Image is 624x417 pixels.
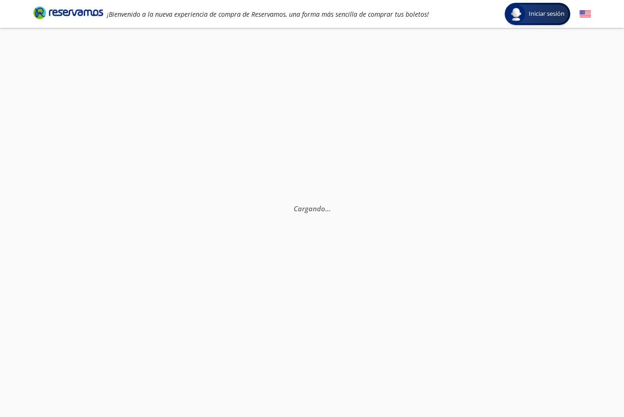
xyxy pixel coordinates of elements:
[33,6,103,22] a: Brand Logo
[579,8,591,20] button: English
[325,204,327,213] span: .
[525,9,568,19] span: Iniciar sesión
[107,10,429,19] em: ¡Bienvenido a la nueva experiencia de compra de Reservamos, una forma más sencilla de comprar tus...
[327,204,328,213] span: .
[293,204,330,213] em: Cargando
[33,6,103,20] i: Brand Logo
[328,204,330,213] span: .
